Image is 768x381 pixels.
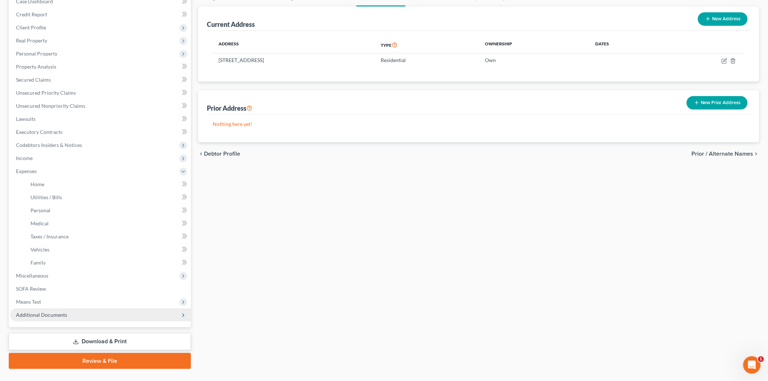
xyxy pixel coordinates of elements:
[10,99,191,112] a: Unsecured Nonpriority Claims
[213,120,745,128] p: Nothing here yet!
[25,191,191,204] a: Utilities / Bills
[743,356,761,374] iframe: Intercom live chat
[16,90,76,96] span: Unsecured Priority Claims
[25,243,191,256] a: Vehicles
[30,246,49,253] span: Vehicles
[30,220,49,226] span: Medical
[30,181,44,187] span: Home
[590,37,662,53] th: Dates
[16,286,46,292] span: SOFA Review
[692,151,753,157] span: Prior / Alternate Names
[9,333,191,350] a: Download & Print
[16,129,62,135] span: Executory Contracts
[10,112,191,126] a: Lawsuits
[213,53,375,67] td: [STREET_ADDRESS]
[9,353,191,369] a: Review & File
[198,151,240,157] button: chevron_left Debtor Profile
[25,217,191,230] a: Medical
[16,64,56,70] span: Property Analysis
[30,259,46,266] span: Family
[207,20,255,29] div: Current Address
[16,273,48,279] span: Miscellaneous
[698,12,748,26] button: New Address
[16,116,36,122] span: Lawsuits
[758,356,764,362] span: 1
[25,256,191,269] a: Family
[198,151,204,157] i: chevron_left
[10,126,191,139] a: Executory Contracts
[375,53,479,67] td: Residential
[25,178,191,191] a: Home
[753,151,759,157] i: chevron_right
[16,103,85,109] span: Unsecured Nonpriority Claims
[207,104,252,112] div: Prior Address
[16,155,33,161] span: Income
[30,233,69,239] span: Taxes / Insurance
[16,24,46,30] span: Client Profile
[375,37,479,53] th: Type
[16,312,67,318] span: Additional Documents
[25,204,191,217] a: Personal
[30,194,62,200] span: Utilities / Bills
[692,151,759,157] button: Prior / Alternate Names chevron_right
[16,50,57,57] span: Personal Property
[16,77,51,83] span: Secured Claims
[16,11,47,17] span: Credit Report
[10,73,191,86] a: Secured Claims
[10,86,191,99] a: Unsecured Priority Claims
[10,282,191,295] a: SOFA Review
[204,151,240,157] span: Debtor Profile
[10,8,191,21] a: Credit Report
[16,37,47,44] span: Real Property
[30,207,50,213] span: Personal
[213,37,375,53] th: Address
[479,53,590,67] td: Own
[687,96,748,110] button: New Prior Address
[25,230,191,243] a: Taxes / Insurance
[10,60,191,73] a: Property Analysis
[16,168,37,174] span: Expenses
[479,37,590,53] th: Ownership
[16,299,41,305] span: Means Test
[16,142,82,148] span: Codebtors Insiders & Notices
